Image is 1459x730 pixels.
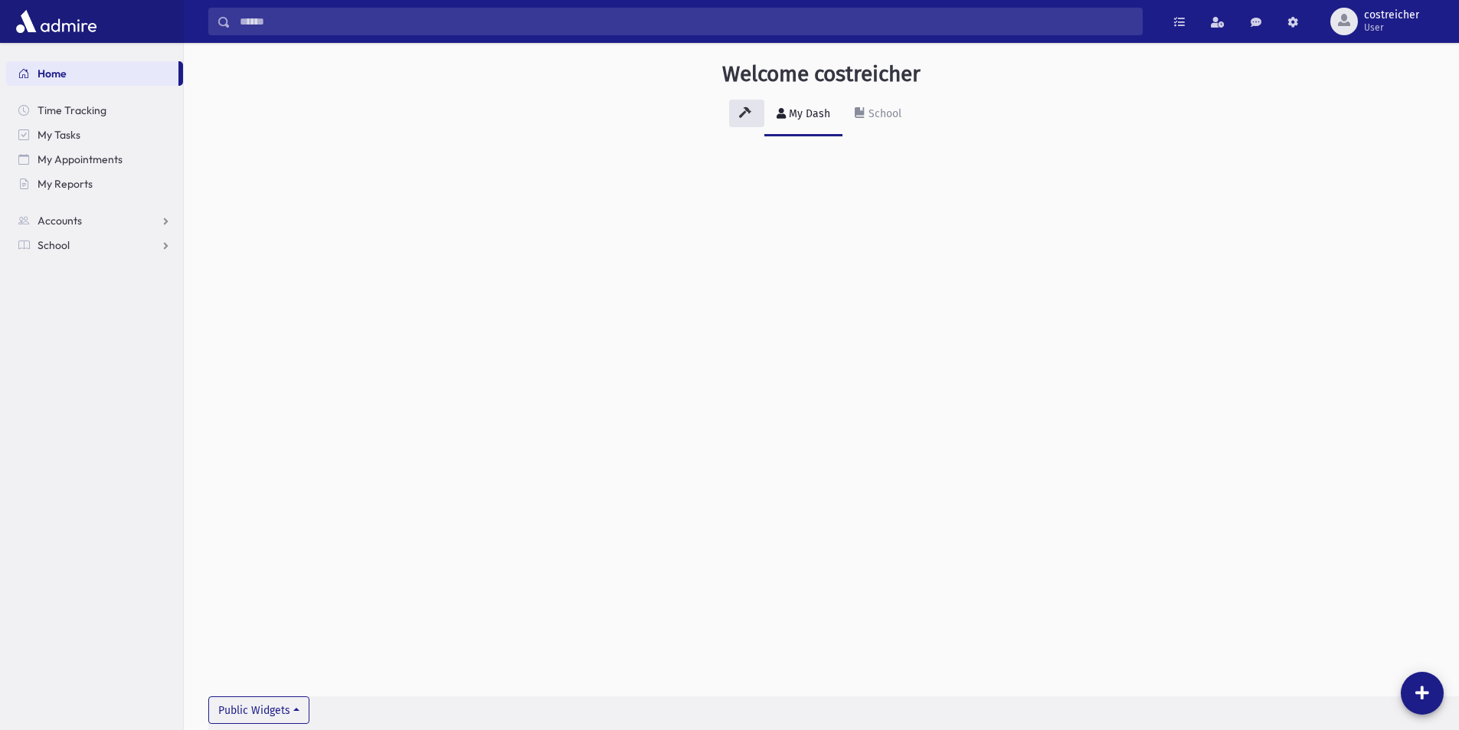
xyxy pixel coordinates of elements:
[722,61,921,87] h3: Welcome costreicher
[865,107,901,120] div: School
[842,93,914,136] a: School
[38,128,80,142] span: My Tasks
[6,172,183,196] a: My Reports
[1364,21,1419,34] span: User
[231,8,1142,35] input: Search
[786,107,830,120] div: My Dash
[6,61,178,86] a: Home
[6,123,183,147] a: My Tasks
[38,152,123,166] span: My Appointments
[6,147,183,172] a: My Appointments
[6,233,183,257] a: School
[38,177,93,191] span: My Reports
[208,696,309,724] button: Public Widgets
[6,208,183,233] a: Accounts
[764,93,842,136] a: My Dash
[6,98,183,123] a: Time Tracking
[1364,9,1419,21] span: costreicher
[38,214,82,228] span: Accounts
[38,67,67,80] span: Home
[38,103,106,117] span: Time Tracking
[38,238,70,252] span: School
[12,6,100,37] img: AdmirePro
